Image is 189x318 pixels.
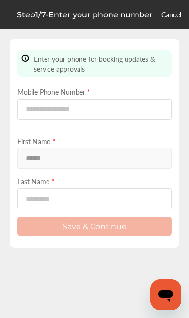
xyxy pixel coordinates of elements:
[17,136,172,146] label: First Name
[17,10,153,19] p: Step 1 / 7 - Enter your phone number
[150,279,181,310] iframe: Button to launch messaging window
[21,54,29,62] img: info-Icon.6181e609.svg
[17,176,172,186] label: Last Name
[161,10,181,19] a: Cancel
[17,50,172,77] div: Enter your phone for booking updates & service approvals
[17,87,172,97] label: Mobile Phone Number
